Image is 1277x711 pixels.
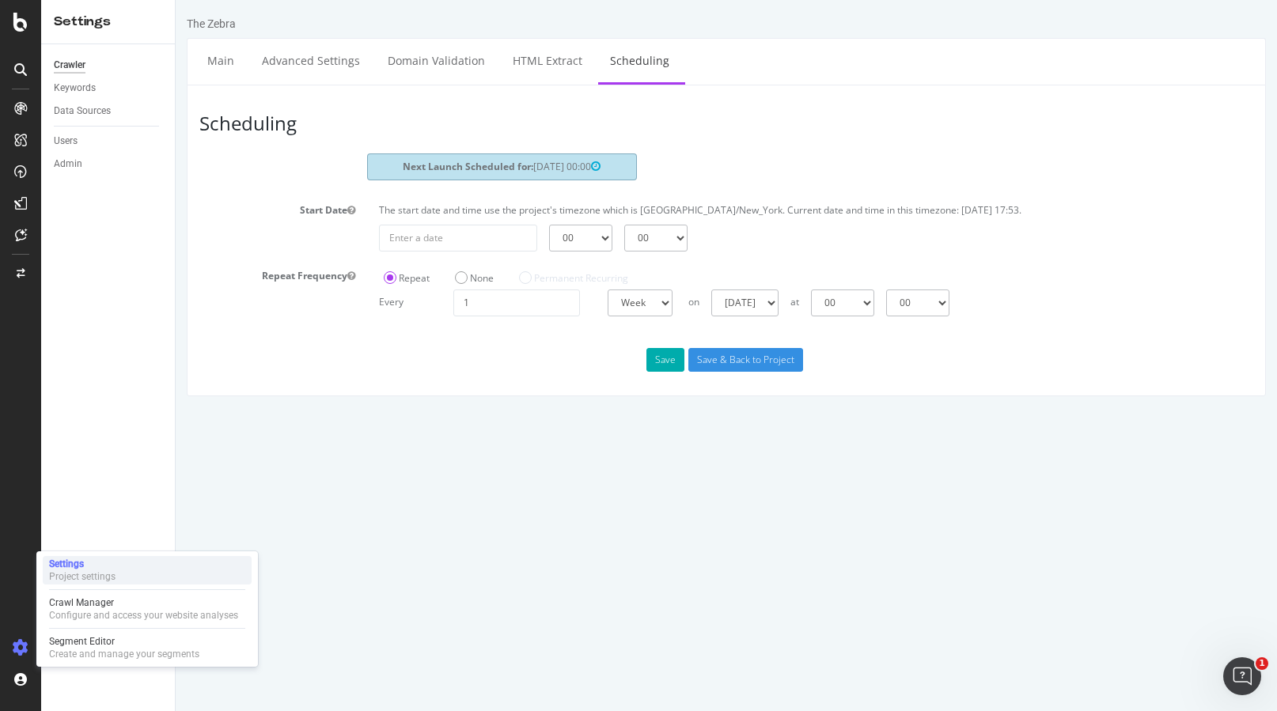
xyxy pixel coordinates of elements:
div: Admin [54,156,82,172]
div: Settings [49,558,116,570]
input: Save & Back to Project [513,348,627,372]
div: Option available for Enterprise plan. [339,263,457,289]
a: Keywords [54,80,164,96]
div: Crawler [54,57,85,74]
iframe: Intercom live chat [1223,657,1261,695]
a: Scheduling [423,39,506,82]
a: Segment EditorCreate and manage your segments [43,633,252,662]
p: The start date and time use the project's timezone which is [GEOGRAPHIC_DATA]/New_York. Current d... [203,203,1078,217]
p: at [615,289,623,308]
div: Segment Editor [49,635,199,648]
h3: Scheduling [16,113,194,134]
p: on [513,289,524,308]
a: Domain Validation [200,39,321,82]
a: Crawl ManagerConfigure and access your website analyses [43,595,252,623]
label: Permanent Recurring [343,271,453,285]
a: Data Sources [54,103,164,119]
a: Admin [54,156,164,172]
div: Create and manage your segments [49,648,199,660]
a: HTML Extract [325,39,419,82]
div: Users [54,133,78,149]
strong: Next Launch Scheduled for: [227,160,358,173]
label: Start Date [12,198,191,217]
label: Repeat Frequency [12,263,191,282]
div: Keywords [54,80,96,96]
p: Every [203,289,228,308]
a: SettingsProject settings [43,556,252,584]
button: Repeat Frequency [172,269,180,282]
button: Save [471,348,509,372]
label: Repeat [208,271,254,285]
div: Settings [54,13,162,31]
div: Configure and access your website analyses [49,609,238,622]
span: 1 [1256,657,1268,670]
span: [DATE] 00:00 [358,160,425,173]
button: Start Date [172,203,180,217]
input: Enter a date [203,225,362,251]
a: Main [20,39,70,82]
a: Users [54,133,164,149]
a: Advanced Settings [74,39,196,82]
div: The Zebra [11,16,60,32]
div: Project settings [49,570,116,583]
a: Crawler [54,57,164,74]
div: Data Sources [54,103,111,119]
div: Crawl Manager [49,596,238,609]
label: None [279,271,318,285]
